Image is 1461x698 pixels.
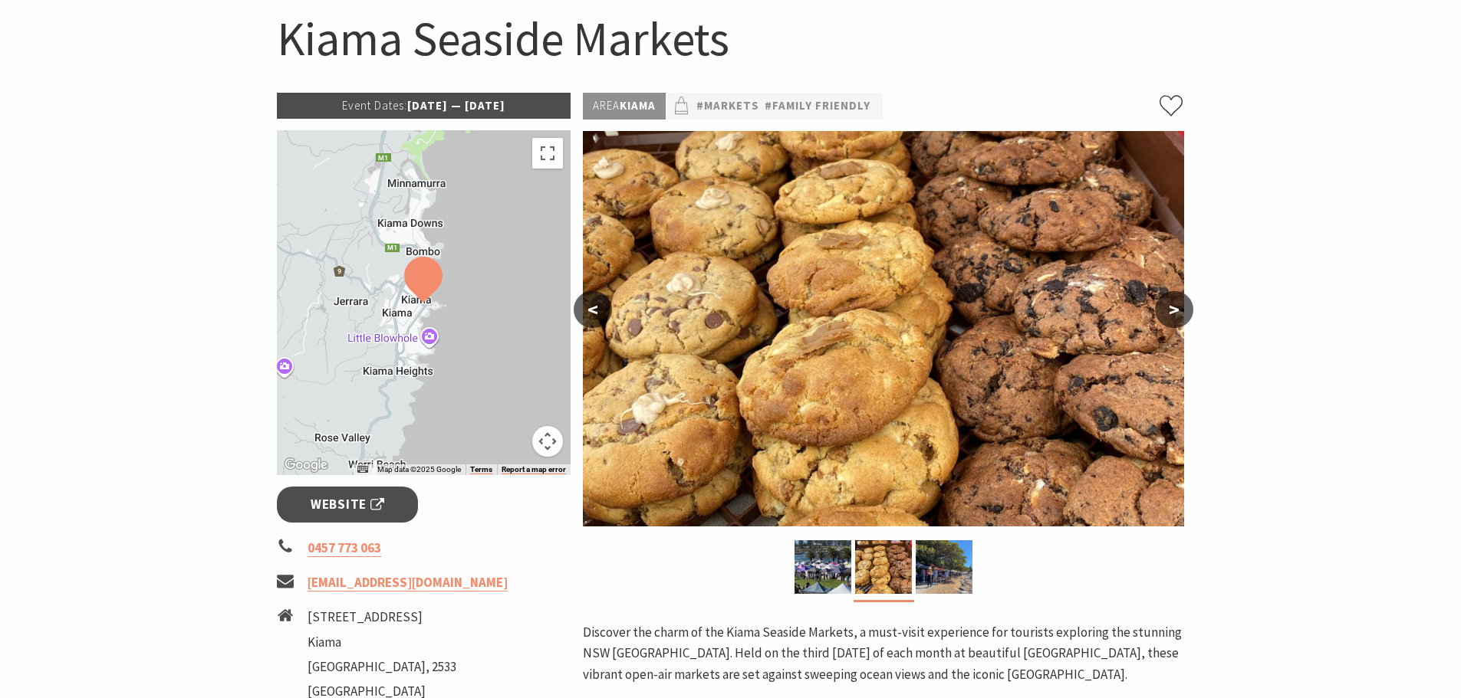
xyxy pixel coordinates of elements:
p: [DATE] — [DATE] [277,93,571,119]
a: Terms (opens in new tab) [470,465,492,474]
a: #Family Friendly [765,97,870,116]
p: Discover the charm of the Kiama Seaside Markets, a must-visit experience for tourists exploring t... [583,622,1184,685]
img: Market ptoduce [855,540,912,594]
button: > [1155,291,1193,328]
a: Website [277,487,419,523]
button: Map camera controls [532,426,563,457]
img: Market ptoduce [583,131,1184,526]
button: Keyboard shortcuts [357,464,368,475]
img: Google [281,455,331,475]
a: Open this area in Google Maps (opens a new window) [281,455,331,475]
button: < [574,291,612,328]
img: Kiama Seaside Market [795,540,851,594]
span: Event Dates: [342,98,407,113]
a: 0457 773 063 [308,539,381,557]
a: Report a map error [502,465,566,474]
span: Website [311,494,384,515]
p: Kiama [583,93,666,120]
a: [EMAIL_ADDRESS][DOMAIN_NAME] [308,574,508,591]
span: Area [593,98,620,113]
img: market photo [916,540,972,594]
li: [GEOGRAPHIC_DATA], 2533 [308,657,456,677]
button: Toggle fullscreen view [532,138,563,169]
span: Map data ©2025 Google [377,465,461,474]
a: #Markets [696,97,759,116]
h1: Kiama Seaside Markets [277,8,1185,70]
li: [STREET_ADDRESS] [308,607,456,628]
li: Kiama [308,632,456,653]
